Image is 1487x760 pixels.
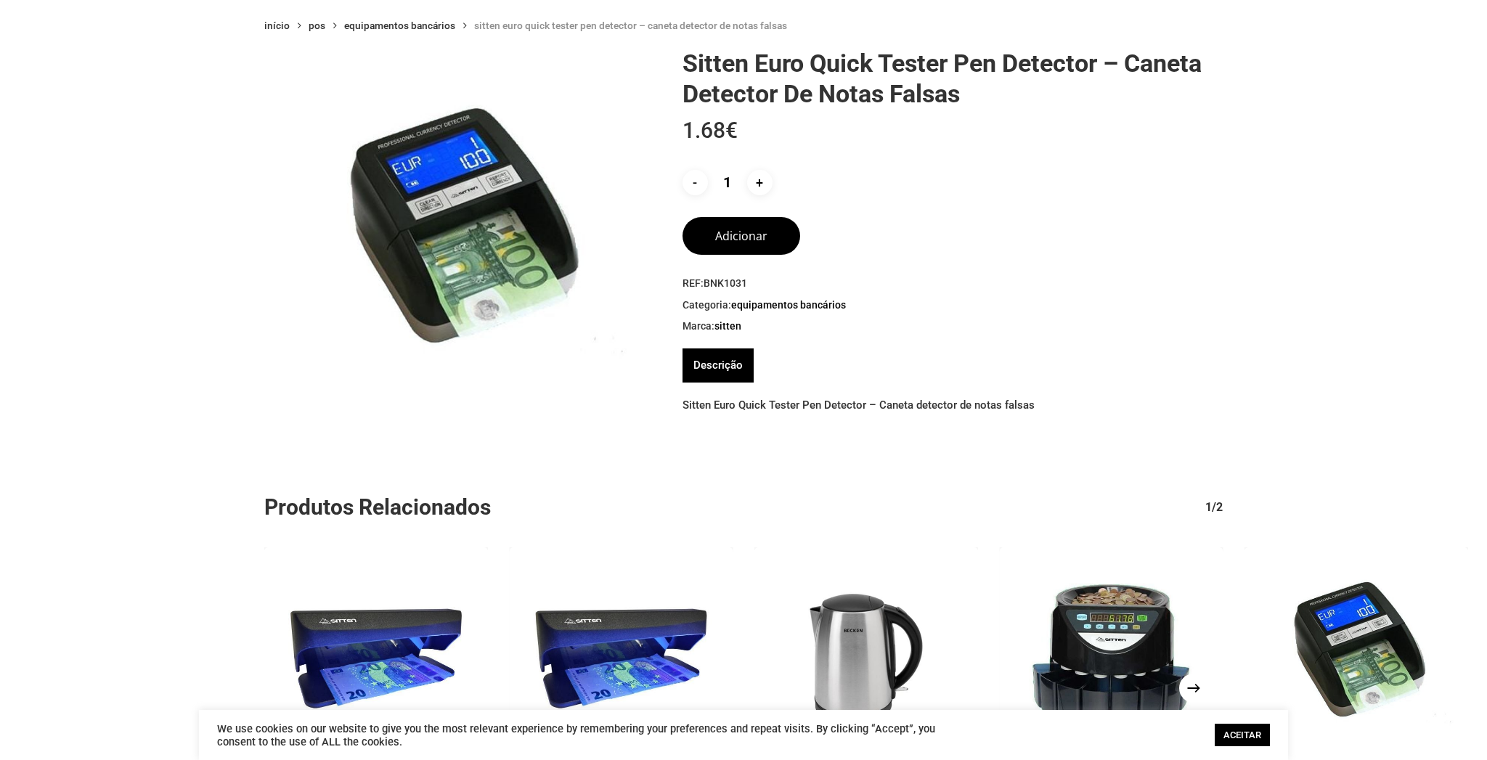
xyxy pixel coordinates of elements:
[264,493,1234,522] h2: Produtos Relacionados
[344,19,455,32] a: Equipamentos Bancários
[731,298,846,311] a: Equipamentos Bancários
[704,277,747,289] span: BNK1031
[683,298,1223,313] span: Categoria:
[683,319,1223,334] span: Marca:
[264,19,290,32] a: Início
[683,277,1223,291] span: REF:
[309,19,325,32] a: POS
[683,170,708,195] input: -
[217,722,954,748] div: We use cookies on our website to give you the most relevant experience by remembering your prefer...
[725,118,738,143] span: €
[714,319,741,332] a: Sitten
[747,170,773,195] input: +
[711,170,744,195] input: Product quantity
[1191,493,1223,522] div: 1/2
[683,48,1223,109] h1: Sitten Euro Quick Tester Pen Detector – Caneta detector de notas falsas
[693,348,743,383] a: Descrição
[474,20,787,31] span: Sitten Euro Quick Tester Pen Detector – Caneta detector de notas falsas
[1215,724,1270,746] a: ACEITAR
[264,48,653,436] img: Placeholder
[683,217,800,255] button: Adicionar
[683,393,1223,417] p: Sitten Euro Quick Tester Pen Detector – Caneta detector de notas falsas
[1179,674,1208,703] button: Next
[683,118,738,143] bdi: 1.68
